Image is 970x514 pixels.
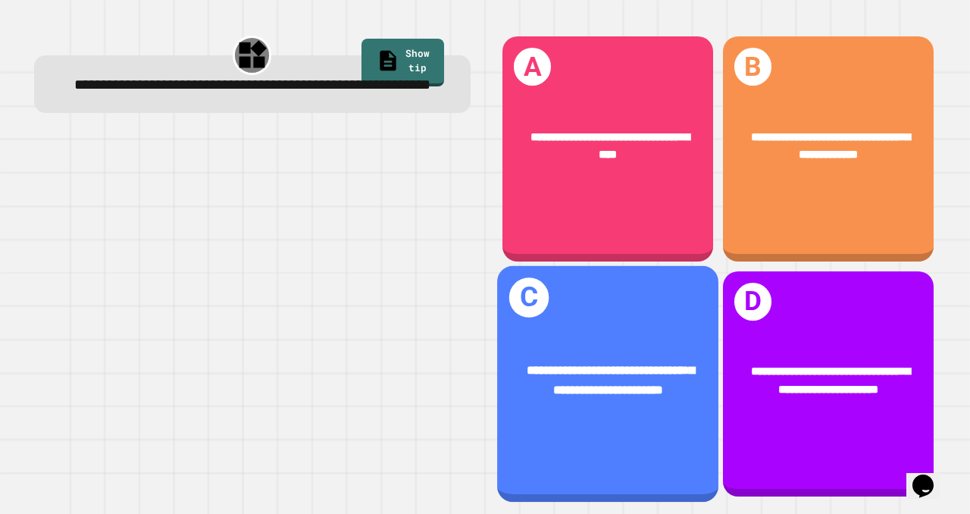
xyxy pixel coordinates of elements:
[514,48,552,86] h1: A
[734,48,772,86] h1: B
[361,39,444,86] a: Show tip
[906,453,955,499] iframe: chat widget
[734,283,772,321] h1: D
[509,278,549,318] h1: C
